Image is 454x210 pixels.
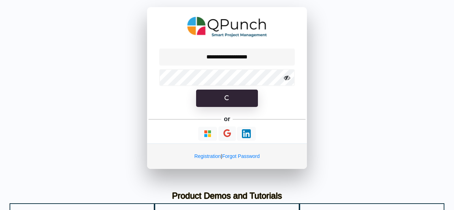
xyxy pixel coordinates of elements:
img: Loading... [242,129,251,138]
div: | [147,143,307,169]
h3: Product Demos and Tutorials [15,191,439,201]
button: Continue With Google [218,126,236,141]
img: QPunch [187,14,267,40]
a: Registration [194,153,221,159]
img: Loading... [203,129,212,138]
button: Continue With Microsoft Azure [198,127,217,141]
h5: or [223,114,232,124]
button: Continue With LinkedIn [237,127,256,141]
a: Forgot Password [222,153,260,159]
